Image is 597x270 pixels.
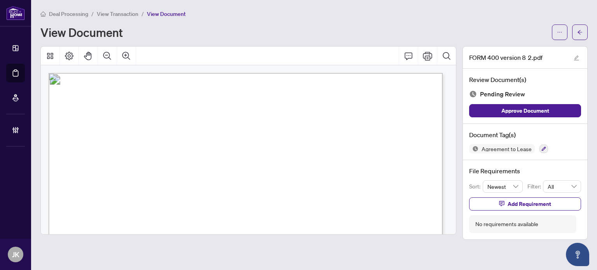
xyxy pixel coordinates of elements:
[469,197,581,211] button: Add Requirement
[469,130,581,139] h4: Document Tag(s)
[49,10,88,17] span: Deal Processing
[469,104,581,117] button: Approve Document
[557,30,562,35] span: ellipsis
[480,89,525,99] span: Pending Review
[40,26,123,38] h1: View Document
[478,146,535,152] span: Agreement to Lease
[469,182,483,191] p: Sort:
[147,10,186,17] span: View Document
[141,9,144,18] li: /
[12,249,19,260] span: JK
[501,105,549,117] span: Approve Document
[6,6,25,20] img: logo
[91,9,94,18] li: /
[97,10,138,17] span: View Transaction
[469,90,477,98] img: Document Status
[469,75,581,84] h4: Review Document(s)
[527,182,543,191] p: Filter:
[40,11,46,17] span: home
[469,53,543,62] span: FORM 400 version 8 2.pdf
[487,181,518,192] span: Newest
[548,181,576,192] span: All
[469,166,581,176] h4: File Requirements
[577,30,583,35] span: arrow-left
[475,220,538,228] div: No requirements available
[508,198,551,210] span: Add Requirement
[566,243,589,266] button: Open asap
[469,144,478,153] img: Status Icon
[574,55,579,61] span: edit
